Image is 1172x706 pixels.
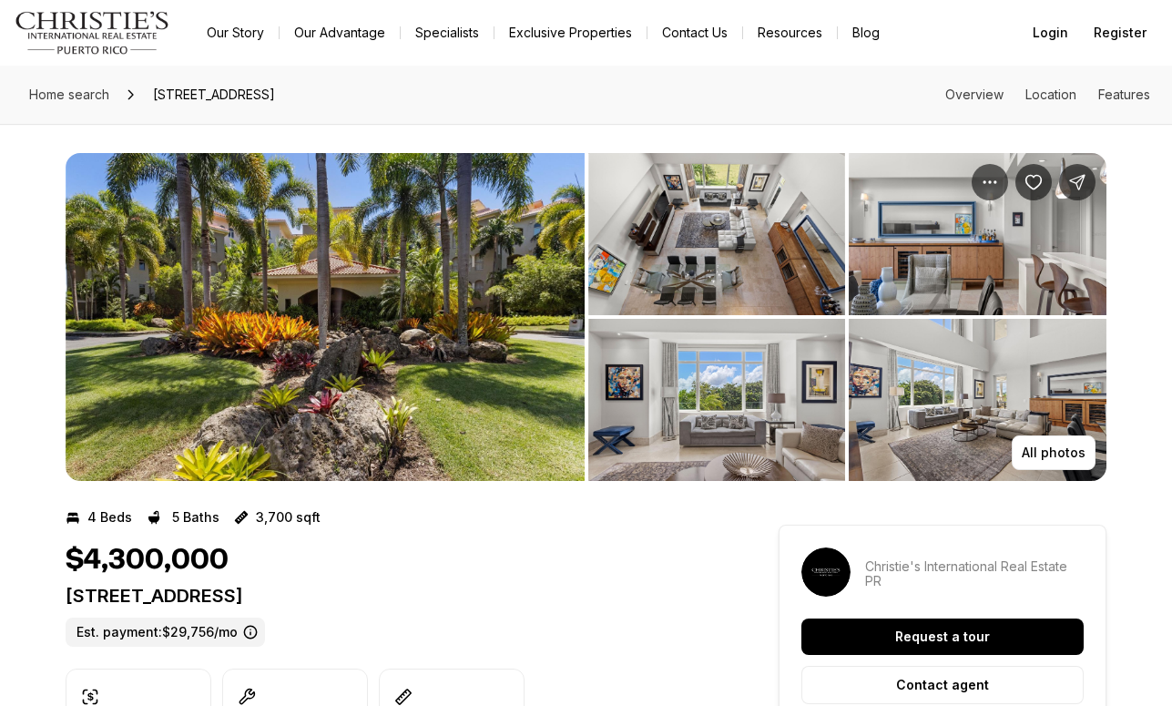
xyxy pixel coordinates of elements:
[256,510,321,525] p: 3,700 sqft
[146,80,282,109] span: [STREET_ADDRESS]
[1022,445,1085,460] p: All photos
[838,20,894,46] a: Blog
[945,87,1004,102] a: Skip to: Overview
[147,503,219,532] button: 5 Baths
[801,666,1084,704] button: Contact agent
[1033,26,1068,40] span: Login
[895,629,990,644] p: Request a tour
[494,20,647,46] a: Exclusive Properties
[849,153,1106,315] button: View image gallery
[1094,26,1147,40] span: Register
[401,20,494,46] a: Specialists
[865,559,1084,588] p: Christie's International Real Estate PR
[172,510,219,525] p: 5 Baths
[66,153,1106,481] div: Listing Photos
[15,11,170,55] img: logo
[743,20,837,46] a: Resources
[1025,87,1076,102] a: Skip to: Location
[280,20,400,46] a: Our Advantage
[66,585,713,607] p: [STREET_ADDRESS]
[22,80,117,109] a: Home search
[588,319,846,481] button: View image gallery
[192,20,279,46] a: Our Story
[945,87,1150,102] nav: Page section menu
[29,87,109,102] span: Home search
[1098,87,1150,102] a: Skip to: Features
[849,319,1106,481] button: View image gallery
[1083,15,1157,51] button: Register
[896,678,989,692] p: Contact agent
[1012,435,1096,470] button: All photos
[87,510,132,525] p: 4 Beds
[1015,164,1052,200] button: Save Property: 500 PLANTATION DR #3-202
[647,20,742,46] button: Contact Us
[1022,15,1079,51] button: Login
[66,153,585,481] li: 1 of 18
[66,618,265,647] label: Est. payment: $29,756/mo
[801,619,1084,655] button: Request a tour
[588,153,1107,481] li: 2 of 18
[588,153,846,315] button: View image gallery
[972,164,1008,200] button: Property options
[66,153,585,481] button: View image gallery
[66,543,229,578] h1: $4,300,000
[1059,164,1096,200] button: Share Property: 500 PLANTATION DR #3-202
